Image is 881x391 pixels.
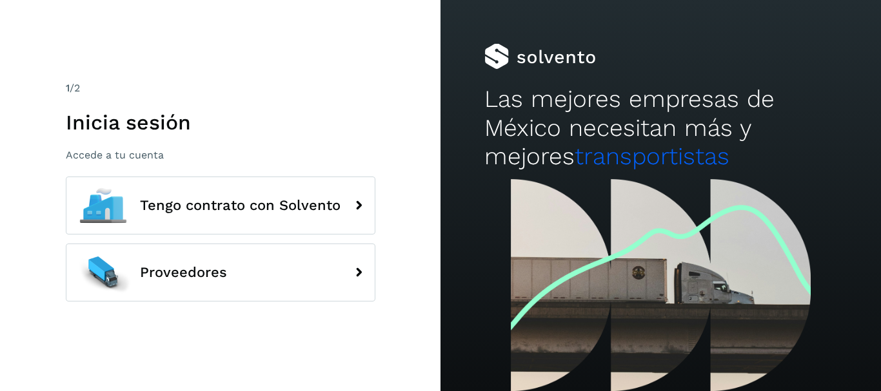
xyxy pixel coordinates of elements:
[575,142,729,170] span: transportistas
[66,243,375,301] button: Proveedores
[66,81,375,96] div: /2
[66,149,375,161] p: Accede a tu cuenta
[66,110,375,135] h1: Inicia sesión
[140,265,227,280] span: Proveedores
[66,176,375,234] button: Tengo contrato con Solvento
[66,82,70,94] span: 1
[484,85,836,171] h2: Las mejores empresas de México necesitan más y mejores
[140,198,341,213] span: Tengo contrato con Solvento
